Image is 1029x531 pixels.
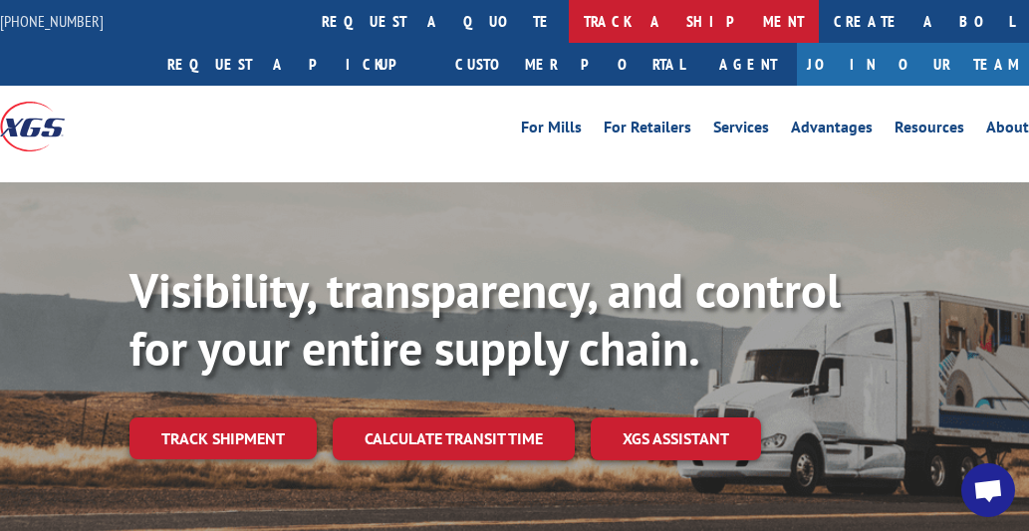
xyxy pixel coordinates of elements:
a: For Retailers [604,120,691,141]
a: For Mills [521,120,582,141]
a: Resources [895,120,964,141]
a: XGS ASSISTANT [591,417,761,460]
a: Calculate transit time [333,417,575,460]
a: Request a pickup [152,43,440,86]
b: Visibility, transparency, and control for your entire supply chain. [129,259,841,379]
a: Track shipment [129,417,317,459]
div: Open chat [961,463,1015,517]
a: Customer Portal [440,43,699,86]
a: Advantages [791,120,873,141]
a: Agent [699,43,797,86]
a: Join Our Team [797,43,1029,86]
a: About [986,120,1029,141]
a: Services [713,120,769,141]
